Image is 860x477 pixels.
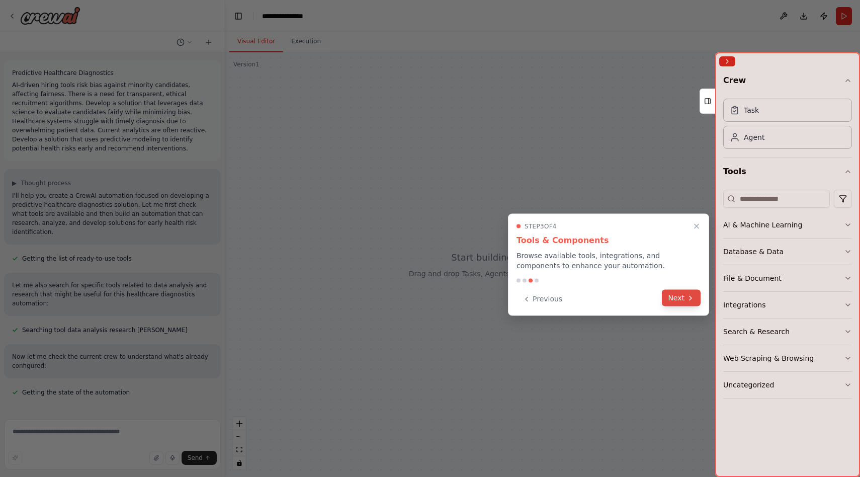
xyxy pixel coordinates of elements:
h3: Tools & Components [517,234,701,247]
p: Browse available tools, integrations, and components to enhance your automation. [517,251,701,271]
button: Previous [517,291,568,307]
button: Close walkthrough [691,220,703,232]
button: Next [662,290,701,306]
span: Step 3 of 4 [525,222,557,230]
button: Hide left sidebar [231,9,245,23]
